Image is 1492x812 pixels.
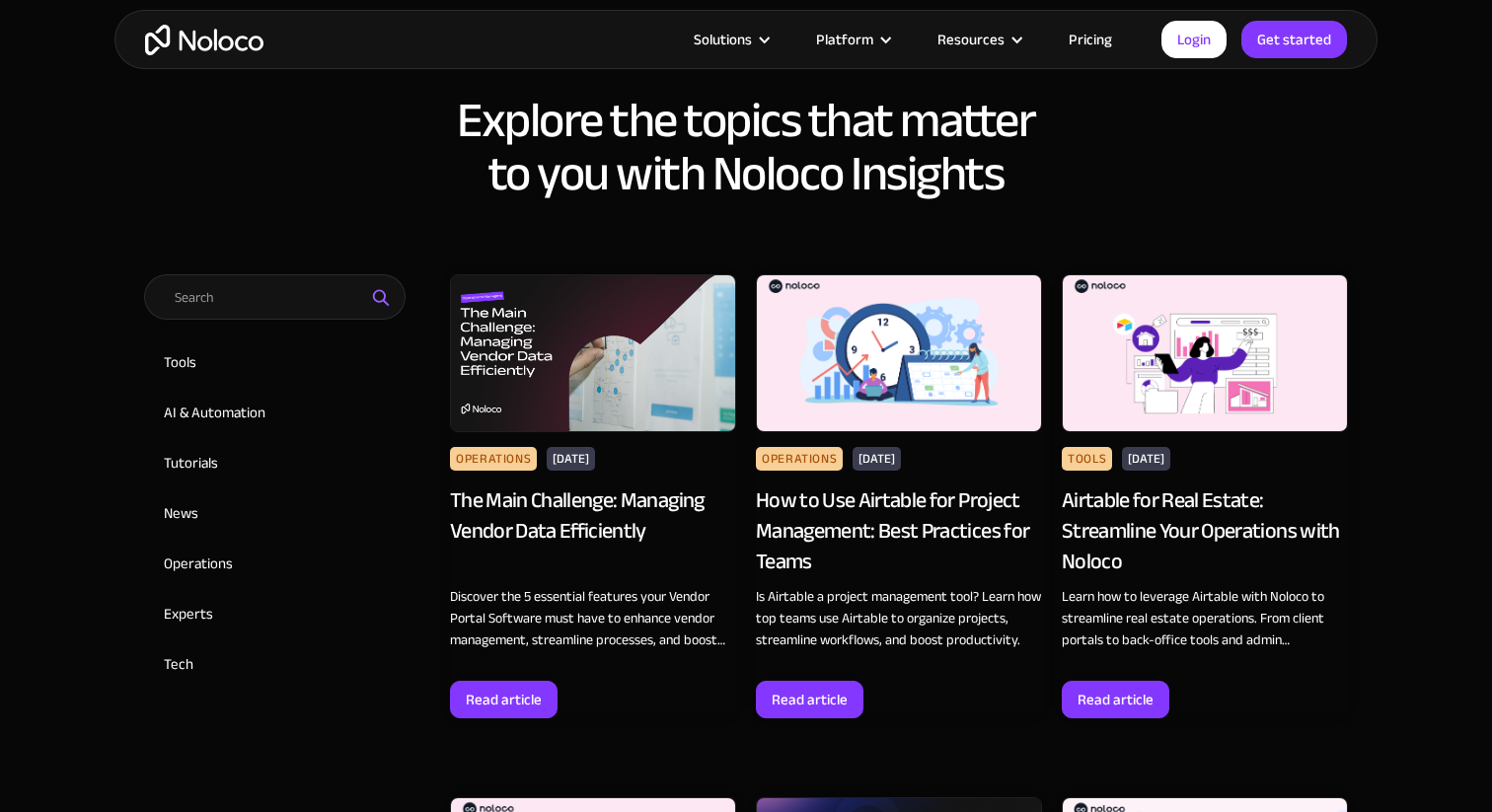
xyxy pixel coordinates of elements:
[913,27,1044,52] div: Resources
[144,274,430,687] form: Email Form 2
[1062,274,1348,718] a: Tools[DATE]Airtable for Real Estate: Streamline Your Operations with NolocoLearn how to leverage ...
[450,274,736,718] a: The Main Challenge: Managing Vendor Data EfficientlyOperations[DATE]The Main Challenge: Managing ...
[450,447,537,471] div: Operations
[1161,21,1227,58] a: Login
[1241,21,1347,58] a: Get started
[134,94,1358,200] h2: Explore the topics that matter to you with Noloco Insights
[756,485,1042,576] div: How to Use Airtable for Project Management: Best Practices for Teams
[669,27,791,52] div: Solutions
[853,447,901,471] div: [DATE]
[450,485,736,576] div: The Main Challenge: Managing Vendor Data Efficiently
[547,447,595,471] div: [DATE]
[756,586,1042,651] div: Is Airtable a project management tool? Learn how top teams use Airtable to organize projects, str...
[1062,447,1112,471] div: Tools
[1062,485,1348,576] div: Airtable for Real Estate: Streamline Your Operations with Noloco
[756,274,1042,718] a: Operations[DATE]How to Use Airtable for Project Management: Best Practices for TeamsIs Airtable a...
[1078,687,1154,712] div: Read article
[756,447,843,471] div: Operations
[937,27,1005,52] div: Resources
[450,586,736,651] div: Discover the 5 essential features your Vendor Portal Software must have to enhance vendor managem...
[772,687,848,712] div: Read article
[1122,447,1170,471] div: [DATE]
[466,687,542,712] div: Read article
[1062,586,1348,651] div: Learn how to leverage Airtable with Noloco to streamline real estate operations. From client port...
[791,27,913,52] div: Platform
[450,274,736,432] img: The Main Challenge: Managing Vendor Data Efficiently
[145,25,263,55] a: home
[144,274,406,320] input: Search
[816,27,873,52] div: Platform
[694,27,752,52] div: Solutions
[1044,27,1137,52] a: Pricing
